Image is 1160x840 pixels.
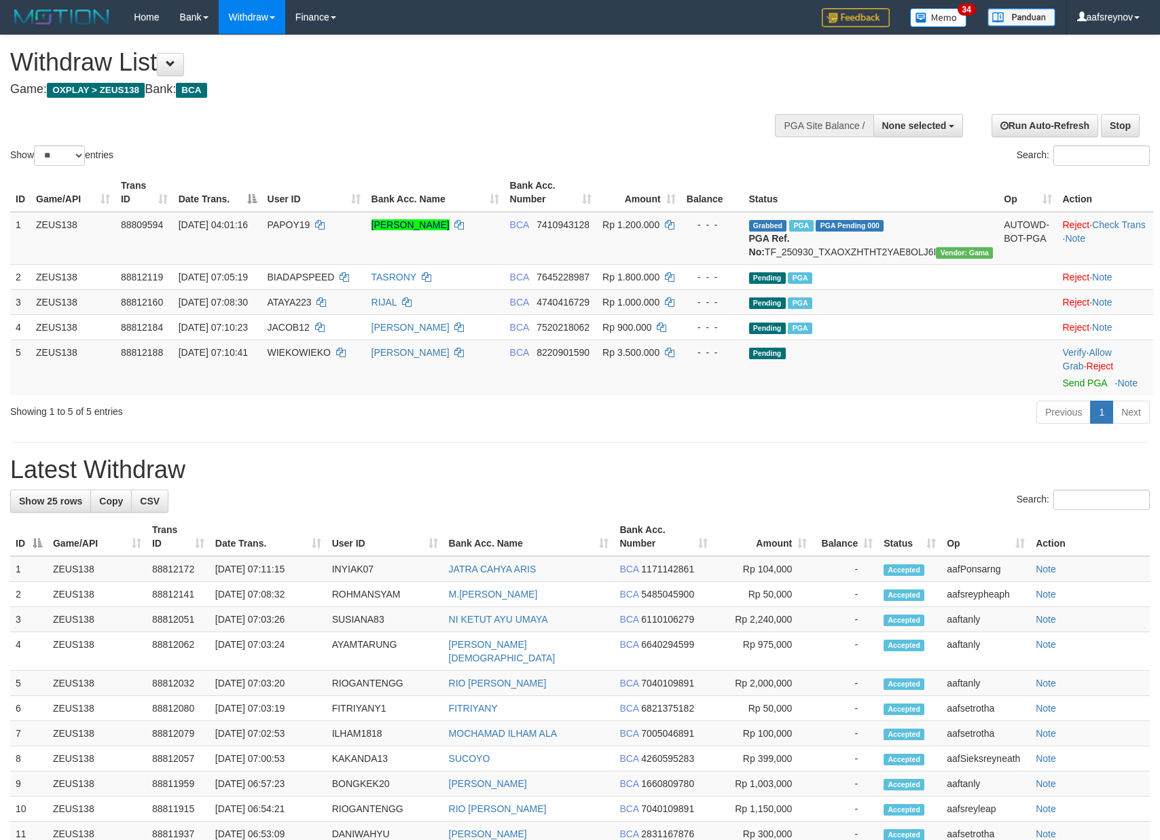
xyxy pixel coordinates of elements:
td: ZEUS138 [31,212,115,265]
span: Copy 8220901590 to clipboard [537,347,590,358]
span: [DATE] 04:01:16 [179,219,248,230]
span: Copy 1660809780 to clipboard [641,778,694,789]
td: 5 [10,671,48,696]
td: ZEUS138 [48,671,147,696]
td: - [812,556,878,582]
td: ZEUS138 [31,289,115,314]
td: 9 [10,771,48,797]
td: [DATE] 07:08:32 [210,582,327,607]
span: Rp 1.000.000 [602,297,659,308]
a: M.[PERSON_NAME] [449,589,538,600]
span: Accepted [884,804,924,816]
a: Reject [1063,219,1090,230]
span: Accepted [884,640,924,651]
td: [DATE] 07:00:53 [210,746,327,771]
a: Run Auto-Refresh [992,114,1098,137]
a: Next [1112,401,1150,424]
a: Note [1036,828,1056,839]
a: Reject [1063,272,1090,282]
button: None selected [873,114,964,137]
td: 5 [10,340,31,395]
td: Rp 2,000,000 [713,671,812,696]
span: Copy 1171142861 to clipboard [641,564,694,574]
span: BCA [510,272,529,282]
td: Rp 2,240,000 [713,607,812,632]
td: · [1057,314,1154,340]
span: BCA [510,347,529,358]
span: Copy [99,496,123,507]
span: Rp 3.500.000 [602,347,659,358]
img: MOTION_logo.png [10,7,113,27]
th: Bank Acc. Name: activate to sort column ascending [443,517,615,556]
td: 88812062 [147,632,210,671]
span: Copy 2831167876 to clipboard [641,828,694,839]
span: None selected [882,120,947,131]
div: - - - [687,346,738,359]
td: aafsreyleap [941,797,1030,822]
span: 88812184 [121,322,163,333]
span: Grabbed [749,220,787,232]
a: Note [1036,728,1056,739]
img: Button%20Memo.svg [910,8,967,27]
td: ROHMANSYAM [327,582,443,607]
span: Pending [749,348,786,359]
span: Pending [749,272,786,284]
td: 4 [10,632,48,671]
th: Balance: activate to sort column ascending [812,517,878,556]
a: Stop [1101,114,1140,137]
span: Rp 900.000 [602,322,651,333]
td: KAKANDA13 [327,746,443,771]
span: Copy 6640294599 to clipboard [641,639,694,650]
th: Bank Acc. Name: activate to sort column ascending [366,173,505,212]
span: Accepted [884,779,924,790]
span: Copy 7520218062 to clipboard [537,322,590,333]
td: [DATE] 06:54:21 [210,797,327,822]
th: User ID: activate to sort column ascending [327,517,443,556]
td: aafPonsarng [941,556,1030,582]
td: ZEUS138 [48,771,147,797]
span: Vendor URL: https://trx31.1velocity.biz [936,247,993,259]
td: Rp 399,000 [713,746,812,771]
span: JACOB12 [268,322,310,333]
td: AYAMTARUNG [327,632,443,671]
span: BCA [619,639,638,650]
span: Copy 6110106279 to clipboard [641,614,694,625]
th: Game/API: activate to sort column ascending [48,517,147,556]
span: Rp 1.200.000 [602,219,659,230]
a: Send PGA [1063,378,1107,388]
span: BCA [619,778,638,789]
a: Note [1036,564,1056,574]
span: Copy 4260595283 to clipboard [641,753,694,764]
span: 88812160 [121,297,163,308]
span: Copy 6821375182 to clipboard [641,703,694,714]
td: 88811959 [147,771,210,797]
a: Note [1092,322,1112,333]
span: 88812188 [121,347,163,358]
th: ID [10,173,31,212]
td: Rp 50,000 [713,582,812,607]
span: PGA Pending [816,220,884,232]
a: TASRONY [371,272,416,282]
a: [PERSON_NAME][DEMOGRAPHIC_DATA] [449,639,556,663]
a: Reject [1087,361,1114,371]
td: TF_250930_TXAOXZHTHT2YAE8OLJ6I [744,212,999,265]
td: 4 [10,314,31,340]
td: aafsetrotha [941,696,1030,721]
span: Rp 1.800.000 [602,272,659,282]
a: [PERSON_NAME] [449,778,527,789]
td: - [812,582,878,607]
th: Amount: activate to sort column ascending [713,517,812,556]
td: ZEUS138 [48,582,147,607]
span: Copy 7005046891 to clipboard [641,728,694,739]
td: [DATE] 07:03:20 [210,671,327,696]
a: Note [1036,678,1056,689]
td: 1 [10,212,31,265]
a: RIJAL [371,297,397,308]
td: - [812,696,878,721]
td: ZEUS138 [48,632,147,671]
td: [DATE] 06:57:23 [210,771,327,797]
td: ZEUS138 [31,340,115,395]
th: Status: activate to sort column ascending [878,517,941,556]
span: · [1063,347,1112,371]
span: BCA [619,828,638,839]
